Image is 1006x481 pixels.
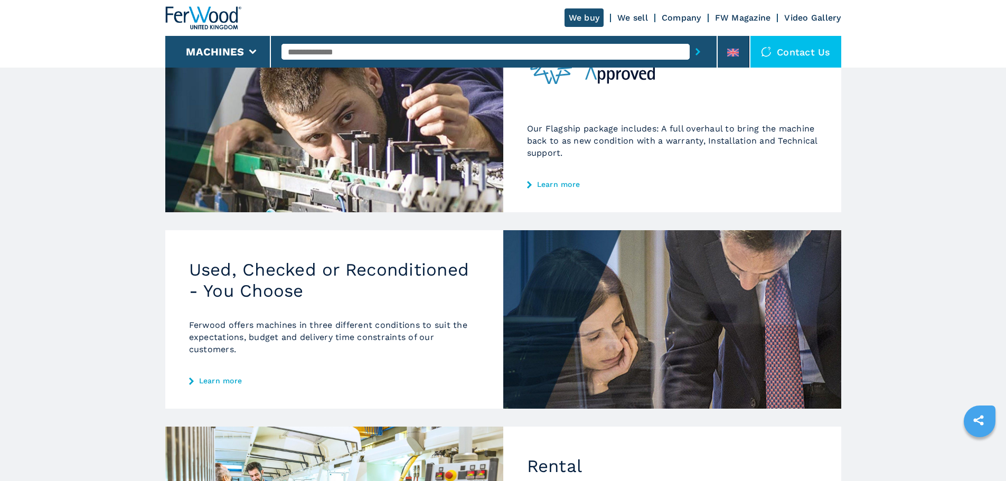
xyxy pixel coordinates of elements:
a: Video Gallery [784,13,841,23]
p: Our Flagship package includes: A full overhaul to bring the machine back to as new condition with... [527,122,817,159]
a: sharethis [965,407,992,433]
p: Ferwood offers machines in three different conditions to suit the expectations, budget and delive... [189,319,480,355]
a: Learn more [527,180,817,188]
div: Contact us [750,36,841,68]
a: Learn more [189,376,480,385]
a: FW Magazine [715,13,771,23]
iframe: Chat [961,433,998,473]
img: Ferwood [165,6,241,30]
a: We sell [617,13,648,23]
img: Used, Checked or Reconditioned - You Choose [503,230,841,409]
img: Contact us [761,46,772,57]
button: Machines [186,45,244,58]
h2: Rental [527,456,817,477]
a: We buy [565,8,604,27]
h2: Used, Checked or Reconditioned - You Choose [189,259,480,301]
a: Company [662,13,701,23]
button: submit-button [690,40,706,64]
